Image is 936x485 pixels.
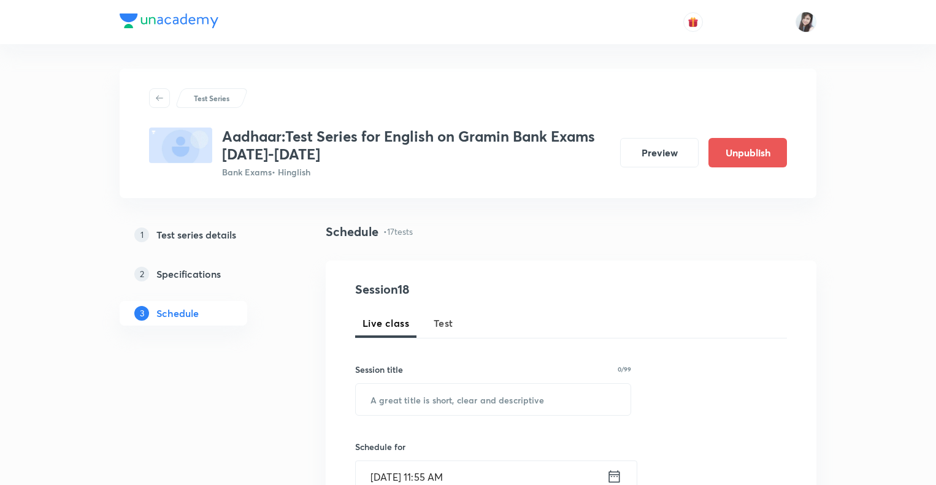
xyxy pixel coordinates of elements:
img: avatar [688,17,699,28]
p: 2 [134,267,149,281]
h6: Session title [355,363,403,376]
p: Test Series [194,93,229,104]
img: fallback-thumbnail.png [149,128,212,163]
a: Company Logo [120,13,218,31]
h4: Schedule [326,223,378,241]
p: Bank Exams • Hinglish [222,166,610,178]
h5: Specifications [156,267,221,281]
button: Preview [620,138,699,167]
span: Test [434,316,453,330]
button: avatar [683,12,703,32]
span: Live class [363,316,409,330]
p: 1 [134,227,149,242]
img: Manjeet Kaur [796,12,816,32]
h5: Schedule [156,306,199,321]
p: 0/99 [618,366,631,372]
h4: Session 18 [355,280,579,299]
button: Unpublish [708,138,787,167]
h5: Test series details [156,227,236,242]
input: A great title is short, clear and descriptive [356,384,631,415]
p: 3 [134,306,149,321]
p: • 17 tests [383,225,413,238]
img: Company Logo [120,13,218,28]
h6: Schedule for [355,440,631,453]
h3: Aadhaar:Test Series for English on Gramin Bank Exams [DATE]-[DATE] [222,128,610,163]
a: 1Test series details [120,223,286,247]
a: 2Specifications [120,262,286,286]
